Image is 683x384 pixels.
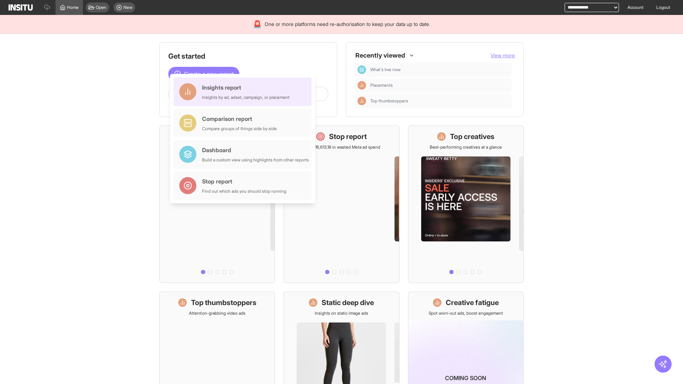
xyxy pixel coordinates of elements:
div: Build a custom view using highlights from other reports [202,157,309,163]
h1: Stop report [329,132,367,142]
p: Save £16,613.18 in wasted Meta ad spend [302,144,380,150]
div: Insights by ad, adset, campaign, or placement [202,95,290,100]
div: Insights [358,97,366,105]
div: Comparison report [202,114,277,123]
div: Dashboard [202,146,309,154]
span: Create a new report [184,70,234,78]
div: Dashboard [358,65,366,74]
span: One or more platforms need re-authorisation to keep your data up to date. [265,21,430,28]
h1: Static deep dive [322,298,374,308]
img: Logo [9,4,33,11]
p: Insights on static image ads [315,310,368,316]
div: 🚨 [253,19,262,29]
span: Top thumbstoppers [370,98,408,104]
span: Placements [370,82,509,88]
p: Best-performing creatives at a glance [430,144,502,150]
div: Find out which ads you should stop running [202,188,286,194]
span: Top thumbstoppers [370,98,509,104]
p: Attention-grabbing video ads [189,310,245,316]
h1: Top thumbstoppers [191,298,256,308]
span: What's live now [370,67,401,73]
span: New [123,5,132,10]
a: What's live nowSee all active ads instantly [159,126,275,283]
span: View more [491,52,515,58]
span: What's live now [370,67,509,73]
span: Home [67,5,79,10]
h1: Get started [168,51,328,61]
div: Insights [358,81,366,90]
div: Insights report [202,83,290,92]
div: Stop report [202,177,286,186]
span: Open [96,5,106,10]
span: Placements [370,82,393,88]
div: Compare groups of things side by side [202,126,277,132]
button: Create a new report [168,67,239,81]
a: Stop reportSave £16,613.18 in wasted Meta ad spend [284,126,399,283]
h1: Top creatives [450,132,494,142]
button: View more [491,52,515,59]
a: Top creativesBest-performing creatives at a glance [408,126,524,283]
